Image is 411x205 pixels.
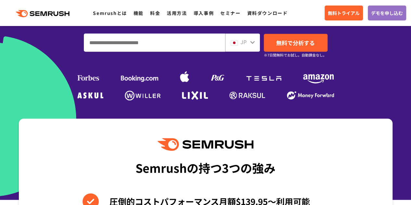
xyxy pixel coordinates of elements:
[247,10,288,16] a: 資料ダウンロード
[167,10,187,16] a: 活用方法
[325,6,363,20] a: 無料トライアル
[150,10,160,16] a: 料金
[135,156,276,180] div: Semrushの持つ3つの強み
[276,39,315,47] span: 無料で分析する
[371,9,403,17] span: デモを申し込む
[84,34,225,51] input: ドメイン、キーワードまたはURLを入力してください
[194,10,214,16] a: 導入事例
[240,38,247,46] span: JP
[220,10,240,16] a: セミナー
[264,52,327,58] small: ※7日間無料でお試し。自動課金なし。
[264,34,328,52] a: 無料で分析する
[328,9,360,17] span: 無料トライアル
[158,138,253,151] img: Semrush
[134,10,144,16] a: 機能
[93,10,127,16] a: Semrushとは
[368,6,406,20] a: デモを申し込む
